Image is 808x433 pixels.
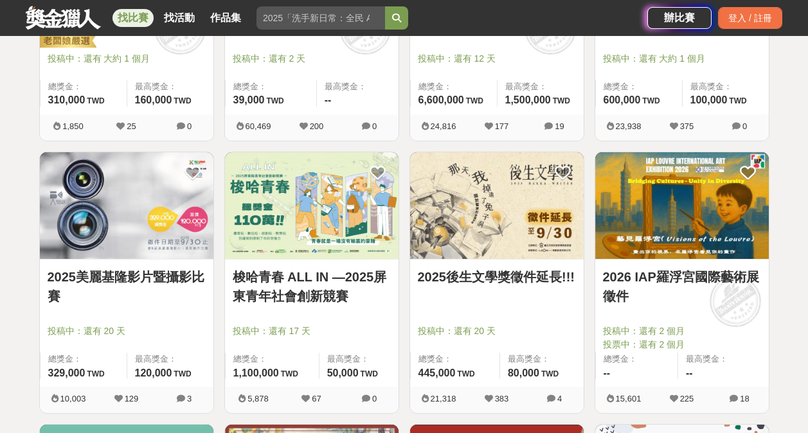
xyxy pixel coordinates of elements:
[729,96,746,105] span: TWD
[233,324,391,338] span: 投稿中：還有 17 天
[233,52,391,66] span: 投稿中：還有 2 天
[457,369,474,378] span: TWD
[431,121,456,131] span: 24,816
[174,369,191,378] span: TWD
[87,96,104,105] span: TWD
[555,121,564,131] span: 19
[281,369,298,378] span: TWD
[233,94,265,105] span: 39,000
[508,353,576,366] span: 最高獎金：
[431,394,456,403] span: 21,318
[135,353,206,366] span: 最高獎金：
[410,152,584,260] img: Cover Image
[48,94,85,105] span: 310,000
[604,94,641,105] span: 600,000
[256,6,385,30] input: 2025「洗手新日常：全民 ALL IN」洗手歌全台徵選
[62,121,84,131] span: 1,850
[233,367,279,378] span: 1,100,000
[233,80,309,93] span: 總獎金：
[603,338,761,351] span: 投票中：還有 2 個月
[742,121,747,131] span: 0
[174,96,191,105] span: TWD
[325,80,391,93] span: 最高獎金：
[48,267,206,306] a: 2025美麗基隆影片暨攝影比賽
[418,267,576,287] a: 2025後生文學獎徵件延長!!!
[495,394,509,403] span: 383
[647,7,712,29] a: 辦比賽
[159,9,200,27] a: 找活動
[604,367,611,378] span: --
[48,52,206,66] span: 投稿中：還有 大約 1 個月
[48,80,119,93] span: 總獎金：
[125,394,139,403] span: 129
[327,353,391,366] span: 最高獎金：
[325,94,332,105] span: --
[595,152,769,260] img: Cover Image
[135,367,172,378] span: 120,000
[135,80,206,93] span: 最高獎金：
[233,267,391,306] a: 梭哈青春 ALL IN —2025屏東青年社會創新競賽
[187,121,192,131] span: 0
[48,353,119,366] span: 總獎金：
[312,394,321,403] span: 67
[690,80,761,93] span: 最高獎金：
[740,394,749,403] span: 18
[690,94,728,105] span: 100,000
[418,80,489,93] span: 總獎金：
[505,94,551,105] span: 1,500,000
[327,367,359,378] span: 50,000
[361,369,378,378] span: TWD
[604,80,674,93] span: 總獎金：
[233,353,311,366] span: 總獎金：
[680,394,694,403] span: 225
[127,121,136,131] span: 25
[505,80,576,93] span: 最高獎金：
[466,96,483,105] span: TWD
[603,267,761,306] a: 2026 IAP羅浮宮國際藝術展徵件
[247,394,269,403] span: 5,878
[603,52,761,66] span: 投稿中：還有 大約 1 個月
[87,369,104,378] span: TWD
[372,121,377,131] span: 0
[553,96,570,105] span: TWD
[418,52,576,66] span: 投稿中：還有 12 天
[616,394,642,403] span: 15,601
[686,367,693,378] span: --
[686,353,761,366] span: 最高獎金：
[310,121,324,131] span: 200
[266,96,283,105] span: TWD
[604,353,670,366] span: 總獎金：
[418,353,492,366] span: 總獎金：
[718,7,782,29] div: 登入 / 註冊
[541,369,559,378] span: TWD
[205,9,246,27] a: 作品集
[616,121,642,131] span: 23,938
[225,152,399,260] img: Cover Image
[60,394,86,403] span: 10,003
[495,121,509,131] span: 177
[603,324,761,338] span: 投稿中：還有 2 個月
[642,96,660,105] span: TWD
[40,152,213,260] img: Cover Image
[187,394,192,403] span: 3
[418,94,464,105] span: 6,600,000
[37,33,96,51] img: 老闆娘嚴選
[680,121,694,131] span: 375
[48,324,206,338] span: 投稿中：還有 20 天
[508,367,539,378] span: 80,000
[418,324,576,338] span: 投稿中：還有 20 天
[372,394,377,403] span: 0
[246,121,271,131] span: 60,469
[48,367,85,378] span: 329,000
[418,367,456,378] span: 445,000
[135,94,172,105] span: 160,000
[112,9,154,27] a: 找比賽
[557,394,562,403] span: 4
